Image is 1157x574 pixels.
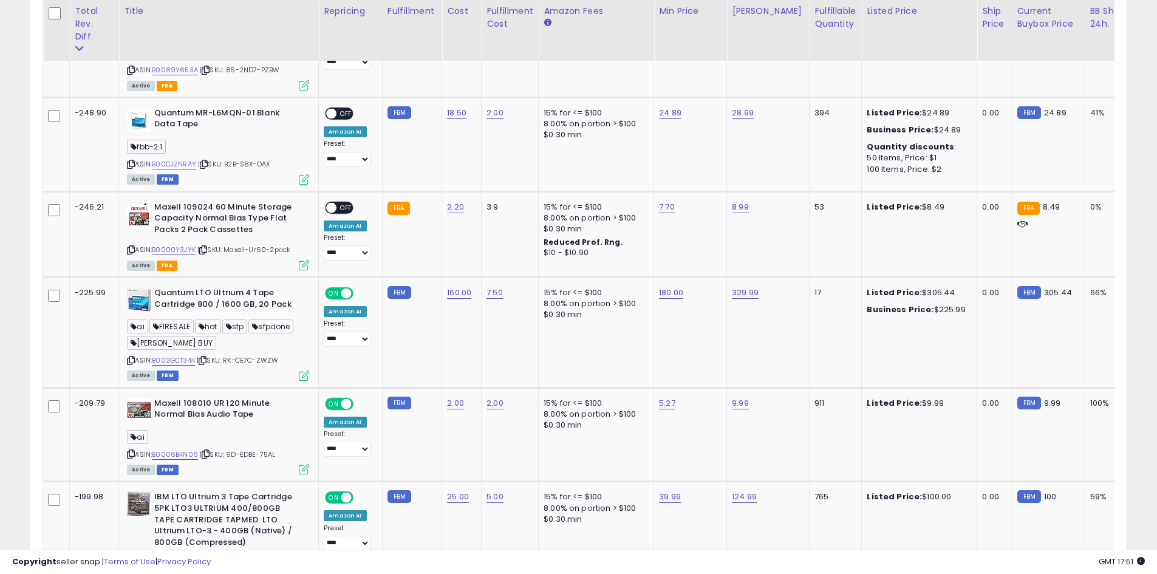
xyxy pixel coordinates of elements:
div: Preset: [324,430,373,457]
b: Listed Price: [867,491,922,502]
div: 0.00 [982,108,1002,118]
div: 0.00 [982,202,1002,213]
span: All listings currently available for purchase on Amazon [127,174,155,185]
span: OFF [336,202,356,213]
div: 100% [1090,398,1130,409]
div: Amazon AI [324,306,366,317]
b: Listed Price: [867,107,922,118]
small: Amazon Fees. [544,18,551,29]
div: Fulfillable Quantity [814,5,856,30]
a: 160.00 [447,287,471,299]
a: 2.20 [447,201,464,213]
small: FBM [387,490,411,503]
div: Preset: [324,234,373,261]
div: 765 [814,491,852,502]
a: 18.50 [447,107,466,119]
a: 124.99 [732,491,757,503]
b: IBM LTO Ultrium 3 Tape Cartridge. 5PK LTO3 ULTRIUM 400/800GB TAPE CARTRIDGE TAPMED. LTO Ultrium L... [154,491,302,551]
span: ai [127,430,148,444]
div: Preset: [324,319,373,347]
a: 5.27 [659,397,675,409]
div: ASIN: [127,287,309,380]
div: 8.00% on portion > $100 [544,298,644,309]
span: [PERSON_NAME] BUY [127,336,216,350]
div: Amazon AI [324,510,366,521]
b: Reduced Prof. Rng. [544,237,623,247]
span: 100 [1044,491,1056,502]
div: Ship Price [982,5,1006,30]
span: OFF [352,493,371,503]
a: 7.70 [659,201,675,213]
small: FBM [1017,106,1041,119]
div: $10 - $10.90 [544,248,644,258]
div: 394 [814,108,852,118]
a: Terms of Use [104,556,155,567]
div: Amazon AI [324,417,366,428]
span: OFF [352,289,371,299]
img: 51iZ75wp-1L._SL40_.jpg [127,398,151,422]
a: B00CJZNRAY [152,159,196,169]
div: 8.00% on portion > $100 [544,503,644,514]
small: FBM [1017,397,1041,409]
div: 15% for <= $100 [544,398,644,409]
div: BB Share 24h. [1090,5,1135,30]
div: -199.98 [75,491,109,502]
span: | SKU: 85-2ND7-PZBW [200,65,279,75]
img: 51w5HxQE+IL._SL40_.jpg [127,491,151,516]
span: 9.99 [1044,397,1061,409]
span: FBA [157,261,177,271]
img: 11xIPkZ3FCL._SL40_.jpg [127,108,151,132]
div: $0.30 min [544,420,644,431]
a: 7.50 [486,287,503,299]
div: ASIN: [127,398,309,474]
div: $9.99 [867,398,968,409]
div: $0.30 min [544,129,644,140]
b: Quantum MR-L6MQN-01 Blank Data Tape [154,108,302,133]
div: -246.21 [75,202,109,213]
div: Title [124,5,313,18]
span: FBA [157,81,177,91]
a: 39.99 [659,491,681,503]
small: FBM [1017,490,1041,503]
div: Repricing [324,5,377,18]
div: $225.99 [867,304,968,315]
span: FBM [157,465,179,475]
a: Privacy Policy [157,556,211,567]
div: 15% for <= $100 [544,202,644,213]
span: All listings currently available for purchase on Amazon [127,261,155,271]
small: FBA [1017,202,1040,215]
div: 53 [814,202,852,213]
div: Fulfillment [387,5,437,18]
a: B0006B4N06 [152,449,198,460]
div: -248.90 [75,108,109,118]
span: All listings currently available for purchase on Amazon [127,371,155,381]
div: $100.00 [867,491,968,502]
div: -225.99 [75,287,109,298]
span: sfp [222,319,248,333]
img: 51-p+TvksVL._SL40_.jpg [127,202,151,226]
span: FBM [157,174,179,185]
span: ai [127,319,148,333]
div: Fulfillment Cost [486,5,533,30]
div: Cost [447,5,476,18]
div: $0.30 min [544,224,644,234]
div: ASIN: [127,108,309,183]
b: Quantum LTO Ultrium 4 Tape Cartridge 800 / 1600 GB, 20 Pack [154,287,302,313]
div: Min Price [659,5,722,18]
div: 8.00% on portion > $100 [544,118,644,129]
div: $24.89 [867,125,968,135]
span: fbb-2.1 [127,140,166,154]
a: 2.00 [447,397,464,409]
a: B0000Y3JYK [152,245,196,255]
div: 8.00% on portion > $100 [544,409,644,420]
div: Current Buybox Price [1017,5,1080,30]
span: ON [326,398,341,409]
span: 305.44 [1044,287,1072,298]
b: Listed Price: [867,397,922,409]
a: 5.00 [486,491,503,503]
div: 8.00% on portion > $100 [544,213,644,224]
div: Amazon AI [324,220,366,231]
span: 24.89 [1044,107,1067,118]
span: | SKU: 9D-EDBE-75AL [200,449,275,459]
div: 17 [814,287,852,298]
